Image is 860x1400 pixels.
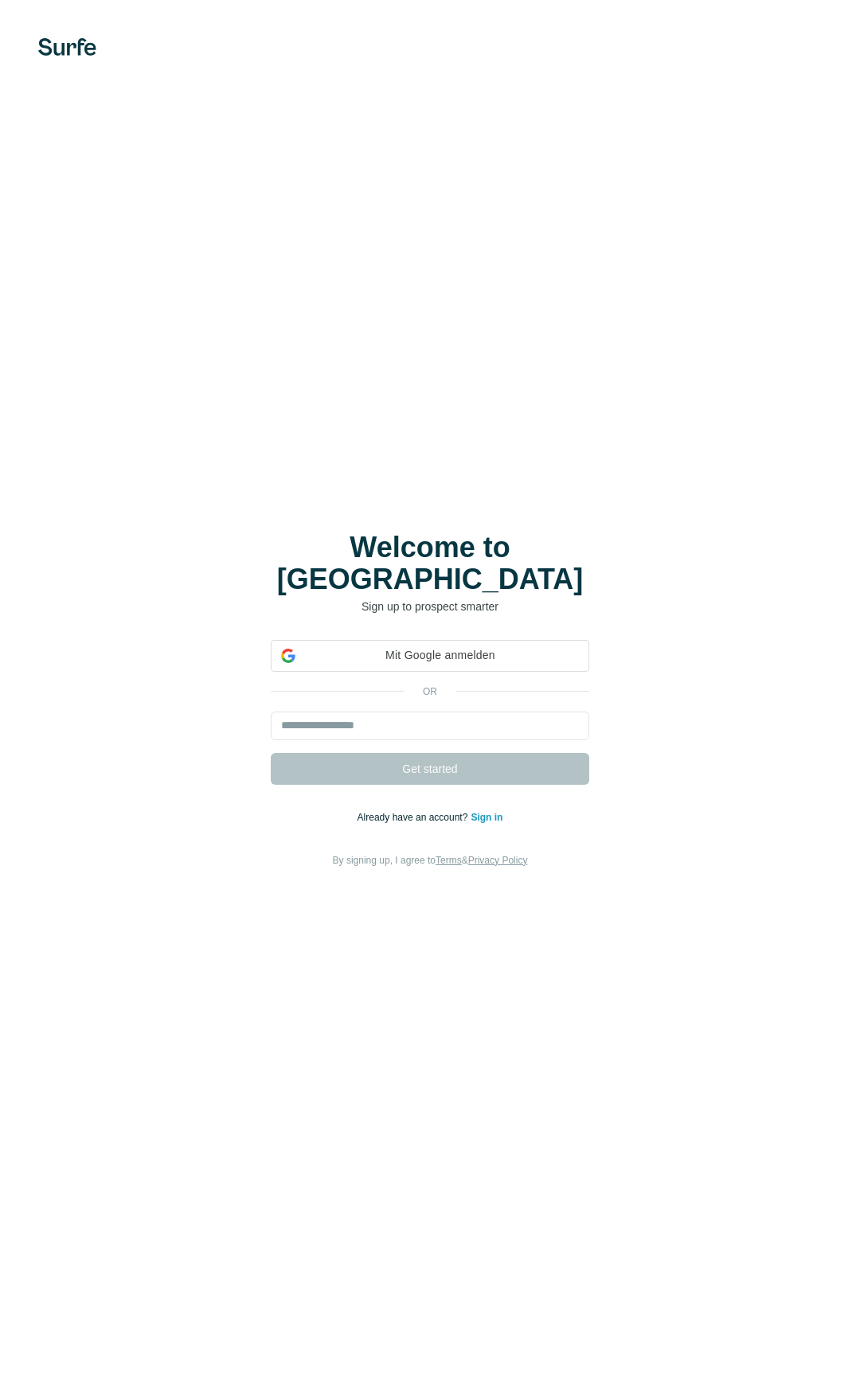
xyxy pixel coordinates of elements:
[436,855,462,866] a: Terms
[271,532,589,595] h1: Welcome to [GEOGRAPHIC_DATA]
[471,812,502,823] a: Sign in
[468,855,528,866] a: Privacy Policy
[271,640,589,672] div: Mit Google anmelden
[38,38,96,56] img: Surfe's logo
[302,647,579,664] span: Mit Google anmelden
[405,684,455,699] p: or
[333,855,528,866] span: By signing up, I agree to &
[271,599,589,614] p: Sign up to prospect smarter
[358,812,471,823] span: Already have an account?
